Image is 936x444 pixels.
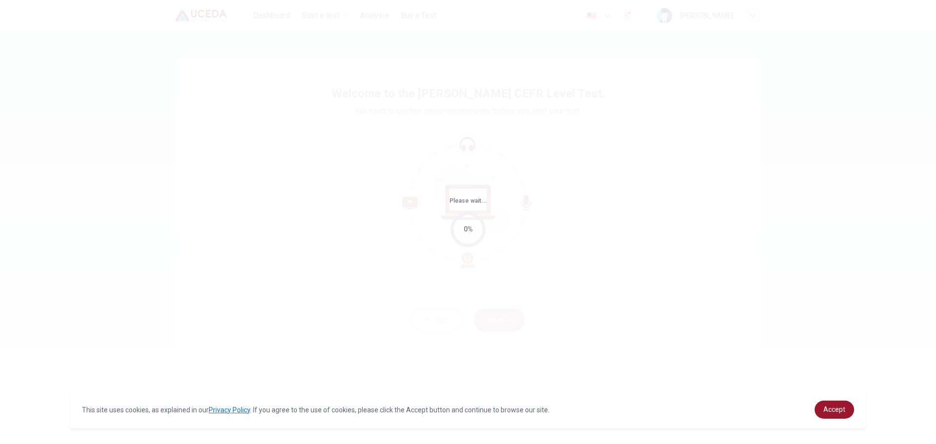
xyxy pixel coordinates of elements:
[209,406,250,414] a: Privacy Policy
[815,401,854,419] a: dismiss cookie message
[449,197,487,204] span: Please wait...
[464,224,473,235] div: 0%
[70,391,866,428] div: cookieconsent
[823,405,845,413] span: Accept
[82,406,549,414] span: This site uses cookies, as explained in our . If you agree to the use of cookies, please click th...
